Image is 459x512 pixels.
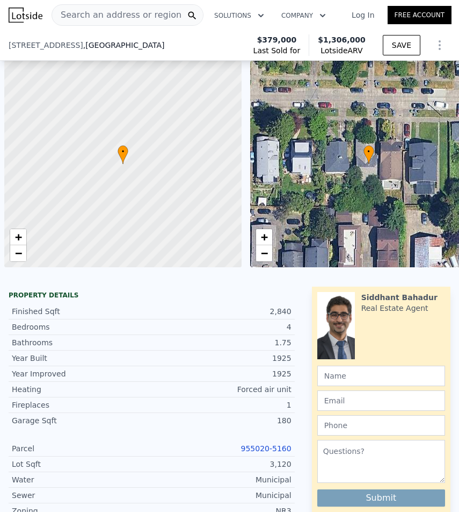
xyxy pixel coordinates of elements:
a: Log In [339,10,387,20]
div: Lot Sqft [12,459,151,470]
div: Water [12,474,151,485]
span: Search an address or region [52,9,181,22]
a: Zoom out [10,245,26,261]
div: 1925 [151,353,291,364]
div: Finished Sqft [12,306,151,317]
button: Solutions [206,6,273,25]
div: • [118,145,128,164]
div: Municipal [151,474,291,485]
div: 4 [151,322,291,332]
div: Real Estate Agent [361,303,428,314]
span: Last Sold for [253,45,301,56]
a: Zoom out [256,245,272,261]
span: − [260,246,267,260]
button: Submit [317,489,445,507]
div: Forced air unit [151,384,291,395]
div: 3,120 [151,459,291,470]
div: Siddhant Bahadur [361,292,438,303]
button: SAVE [383,35,420,55]
span: + [15,230,22,244]
button: Company [273,6,334,25]
div: • [363,145,374,164]
button: Show Options [429,34,450,56]
input: Name [317,366,445,386]
div: Sewer [12,490,151,501]
input: Email [317,390,445,411]
span: • [363,147,374,157]
div: Bathrooms [12,337,151,348]
div: Municipal [151,490,291,501]
div: Bedrooms [12,322,151,332]
div: 180 [151,415,291,426]
div: Property details [9,291,295,300]
div: 1925 [151,368,291,379]
a: Zoom in [10,229,26,245]
span: • [118,147,128,157]
div: 1.75 [151,337,291,348]
div: Year Built [12,353,151,364]
div: Garage Sqft [12,415,151,426]
a: Zoom in [256,229,272,245]
div: Parcel [12,443,151,454]
span: [STREET_ADDRESS] [9,40,83,51]
div: 2,840 [151,306,291,317]
span: , [GEOGRAPHIC_DATA] [83,40,165,51]
span: + [260,230,267,244]
div: Heating [12,384,151,395]
span: − [15,246,22,260]
input: Phone [317,415,445,436]
span: $379,000 [257,34,297,45]
div: Year Improved [12,368,151,379]
a: 955020-5160 [241,444,292,453]
span: Lotside ARV [318,45,366,56]
img: Lotside [9,8,42,23]
span: $1,306,000 [318,35,366,44]
a: Free Account [388,6,452,24]
div: Fireplaces [12,400,151,410]
div: 1 [151,400,291,410]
